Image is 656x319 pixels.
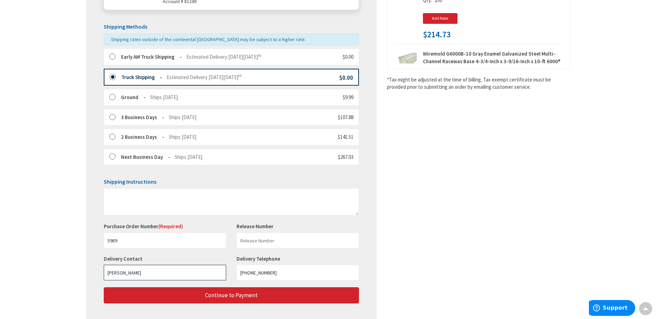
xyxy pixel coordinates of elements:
[158,223,183,230] span: (Required)
[395,53,417,74] img: Wiremold G6000B-10 Gray Enamel Galvanized Steel Multi-Channel Raceway Base 4-3/4-Inch x 3-9/16-In...
[237,223,274,230] label: Release Number
[104,233,226,248] input: Purchase Order Number
[343,94,353,100] span: $9.99
[104,287,359,303] button: Continue to Payment
[121,94,146,100] strong: Ground
[237,233,359,248] input: Release Number
[423,30,451,39] span: $214.73
[121,154,170,160] strong: Next Business Day
[423,50,565,72] strong: Wiremold G6000B-10 Gray Enamel Galvanized Steel Multi-Channel Raceway Base 4-3/4-Inch x 3-9/16-In...
[339,74,353,81] span: $0.00
[121,134,164,140] strong: 2 Business Days
[175,154,202,160] span: Ships [DATE]
[237,255,282,262] label: Delivery Telephone
[104,255,144,262] label: Delivery Contact
[121,74,162,80] strong: Truck Shipping
[238,73,242,78] sup: th
[338,114,353,120] span: $107.88
[167,74,242,80] span: Estimated Delivery [DATE][DATE]
[121,114,164,120] strong: 3 Business Days
[258,53,261,58] sup: th
[150,94,178,100] span: Ships [DATE]
[387,76,570,91] : *Tax might be adjusted at the time of billing. Tax exempt certificate must be provided prior to s...
[338,154,353,160] span: $267.03
[111,36,306,42] span: Shipping rates outside of the continental [GEOGRAPHIC_DATA] may be subject to a higher rate.
[104,223,183,230] label: Purchase Order Number
[169,114,196,120] span: Ships [DATE]
[205,291,258,299] span: Continue to Payment
[589,300,635,317] iframe: Opens a widget where you can find more information
[121,54,182,60] strong: Early AM Truck Shipping
[186,54,261,60] span: Estimated Delivery [DATE][DATE]
[104,24,359,30] h5: Shipping Methods
[338,134,353,140] span: $141.51
[104,178,156,185] span: Shipping Instructions
[169,134,196,140] span: Ships [DATE]
[343,54,353,60] span: $0.00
